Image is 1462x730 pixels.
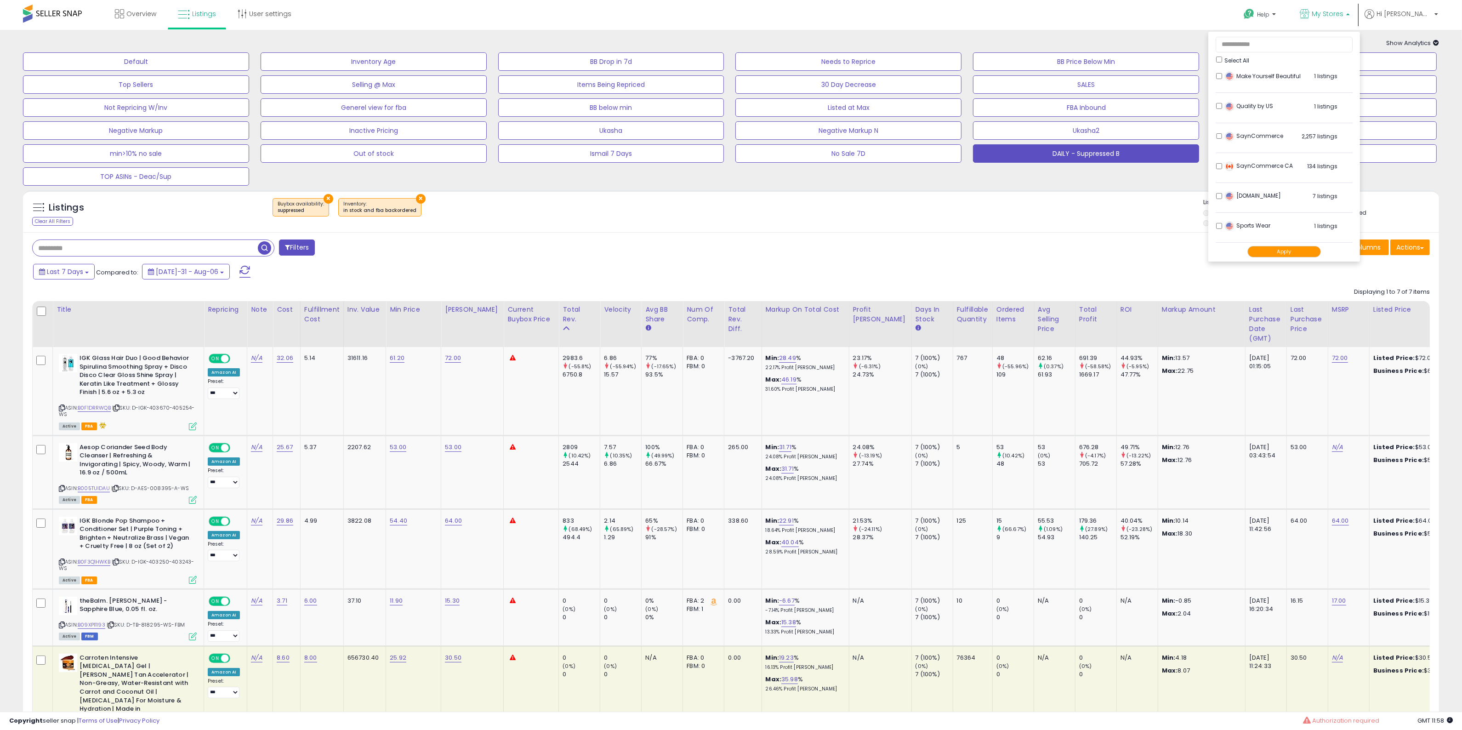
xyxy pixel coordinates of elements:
a: 32.06 [277,354,293,363]
button: Inventory Age [261,52,487,71]
span: 134 listings [1307,162,1337,170]
div: 7 (100%) [916,460,953,468]
button: No Sale 7D [735,144,961,163]
div: Inv. value [347,305,382,314]
strong: Min: [1162,516,1176,525]
div: $64.00 [1373,517,1450,525]
span: Last 7 Days [47,267,83,276]
a: 31.71 [781,464,794,473]
div: Min Price [390,305,437,314]
div: [DATE] 11:42:56 [1249,517,1280,533]
div: Total Rev. [563,305,596,324]
div: 100% [645,443,683,451]
a: B0F3Q1HWKB [78,558,110,566]
span: Make Yourself Beautiful [1225,72,1301,80]
span: FBA [81,496,97,504]
a: Privacy Policy [119,716,159,725]
div: FBM: 0 [687,451,717,460]
img: usa.png [1225,192,1234,201]
a: 22.91 [779,516,794,525]
a: N/A [251,653,262,662]
span: Listings [192,9,216,18]
div: 5 [957,443,985,451]
div: $53.00 [1373,443,1450,451]
a: 72.00 [1332,354,1348,363]
div: Current Buybox Price [507,305,555,324]
div: Total Profit [1079,305,1113,324]
div: 338.60 [728,517,754,525]
a: 30.50 [445,653,461,662]
a: 15.30 [445,596,460,605]
small: (10.42%) [1002,452,1024,459]
div: FBA: 0 [687,354,717,362]
div: 53 [996,443,1034,451]
div: 23.17% [853,354,911,362]
a: 29.86 [277,516,293,525]
div: Last Purchase Price [1291,305,1324,334]
div: 676.28 [1079,443,1116,451]
div: 6750.8 [563,371,600,379]
small: (68.49%) [569,525,592,533]
a: 40.04 [781,538,799,547]
div: 48 [996,354,1034,362]
button: Apply [1247,246,1321,257]
div: 49.71% [1121,443,1158,451]
span: Sports Wear [1225,222,1270,229]
p: 10.14 [1162,517,1238,525]
img: 311GErmA8qL._SL40_.jpg [59,443,77,462]
button: Not Repricing W/Inv [23,98,249,117]
div: 62.16 [1038,354,1075,362]
div: Fulfillment Cost [304,305,340,324]
a: 53.00 [445,443,461,452]
a: 25.92 [390,653,406,662]
div: in stock and fba backordered [343,207,416,214]
small: (-13.22%) [1126,452,1151,459]
button: × [416,194,426,204]
span: 7 listings [1313,192,1337,200]
span: OFF [229,355,244,363]
small: (0%) [916,363,928,370]
button: BB Drop in 7d [498,52,724,71]
p: 24.08% Profit [PERSON_NAME] [766,454,842,460]
div: FBA: 0 [687,443,717,451]
button: Needs to Reprice [735,52,961,71]
button: Columns [1346,240,1389,255]
button: Listed at Max [735,98,961,117]
small: Avg BB Share. [645,324,651,332]
a: 11.90 [390,596,403,605]
button: Inactive Pricing [261,121,487,140]
strong: Min: [1162,354,1176,362]
img: usa.png [1225,102,1234,111]
b: Listed Price: [1373,516,1415,525]
strong: Min: [1162,443,1176,451]
button: Out of stock [261,144,487,163]
div: 179.36 [1079,517,1116,525]
span: Columns [1352,243,1381,252]
div: 6.86 [604,460,641,468]
a: 6.00 [304,596,317,605]
span: Inventory : [343,200,416,214]
div: Preset: [208,468,240,488]
b: Max: [766,375,782,384]
div: Cost [277,305,296,314]
a: N/A [251,443,262,452]
button: Top Sellers [23,75,249,94]
small: (10.35%) [610,452,632,459]
img: 31MzEMBgI7L._SL40_.jpg [59,597,77,615]
small: (-55.94%) [610,363,636,370]
div: Displaying 1 to 7 of 7 items [1354,288,1430,297]
div: FBA: 0 [687,517,717,525]
div: Days In Stock [916,305,949,324]
button: SALES [973,75,1199,94]
div: Repricing [208,305,243,314]
a: 46.19 [781,375,796,384]
span: SaynCommerce CA [1225,162,1293,170]
div: 77% [645,354,683,362]
div: 27.74% [853,460,911,468]
div: 53.00 [1291,443,1321,451]
img: 416hsp8eyIL._SL40_.jpg [59,654,77,672]
div: [DATE] 03:43:54 [1249,443,1280,460]
a: 3.71 [277,596,287,605]
button: × [324,194,333,204]
small: (-55.96%) [1002,363,1029,370]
